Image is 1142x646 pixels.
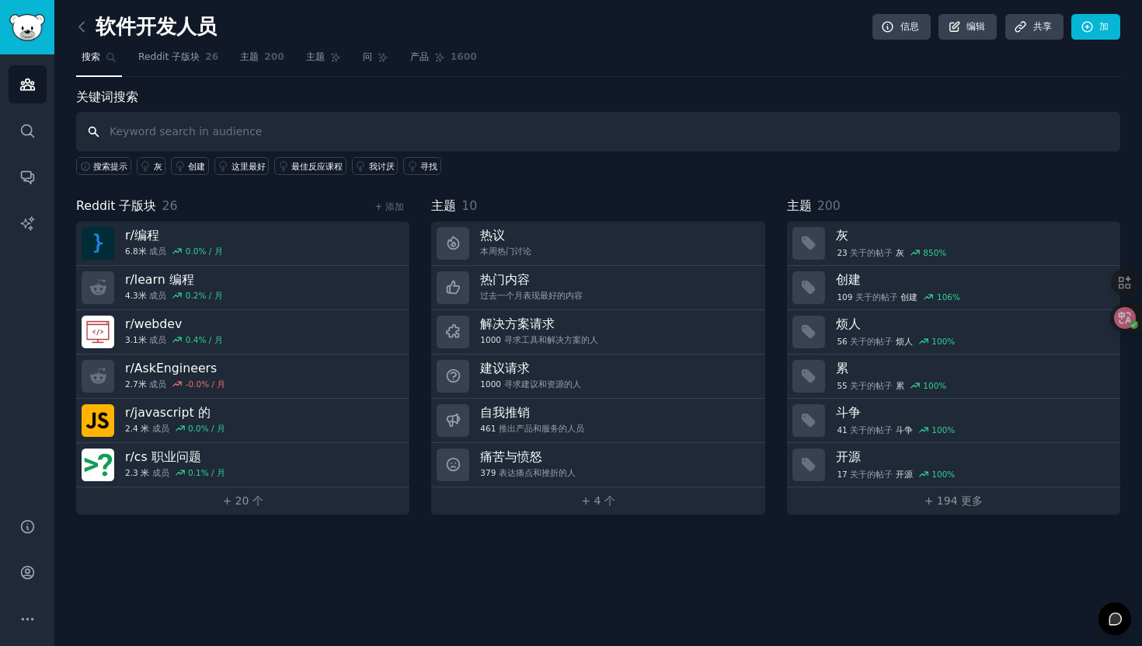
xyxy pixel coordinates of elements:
[836,228,848,243] font: 灰
[837,292,852,302] span: 109
[125,424,149,433] font: 2.4 米
[923,380,946,391] div: 100 %
[410,51,429,62] font: 产品
[76,45,122,77] a: 搜索
[850,381,893,390] font: 关于的帖子
[480,291,583,300] font: 过去一个月表现最好的内容
[431,198,456,213] font: 主题
[162,198,177,213] span: 26
[235,45,290,77] a: 主题200
[480,361,530,375] font: 建议请求
[499,424,584,433] font: 推出产品和服务的人员
[896,337,913,346] font: 烦人
[1005,14,1064,40] a: 共享
[480,272,530,287] font: 热门内容
[451,51,477,65] span: 1600
[896,470,913,479] font: 开源
[431,487,764,515] a: + 4 个
[125,468,149,477] font: 2.3 米
[850,470,893,479] font: 关于的帖子
[923,247,946,258] div: 850 %
[363,51,372,62] font: 问
[836,361,848,375] font: 累
[850,248,893,257] font: 关于的帖子
[222,494,263,507] font: + 20 个
[431,310,764,354] a: 解决方案请求1000寻求工具和解决方案的人
[924,494,983,507] font: + 194 更多
[133,45,224,77] a: Reddit 子版块26
[76,487,409,515] a: + 20 个
[787,222,1120,266] a: 灰23关于的帖子灰850%
[274,157,346,175] a: 最佳反应课程
[1071,14,1120,40] a: 加
[581,494,615,507] font: + 4 个
[787,443,1120,487] a: 开源17关于的帖子开源100%
[480,228,505,243] font: 热议
[186,246,223,256] font: 0.0% / 月
[96,15,217,38] font: 软件开发人员
[76,399,409,443] a: r/javascript 的2.4 米成员0.0% / 月
[76,443,409,487] a: r/cs 职业问题2.3 米成员0.1% / 月
[125,246,147,256] font: 6.8米
[837,424,847,435] span: 41
[76,89,138,104] font: 关键词搜索
[837,469,847,480] span: 17
[931,469,955,480] div: 100 %
[480,423,496,434] span: 461
[76,310,409,354] a: r/webdev3.1米成员0.4% / 月
[504,335,598,344] font: 寻求工具和解决方案的人
[76,222,409,266] a: r/编程6.8米成员0.0% / 月
[149,291,166,300] font: 成员
[480,334,501,345] span: 1000
[836,272,861,287] font: 创建
[214,157,270,175] a: 这里最好
[931,336,955,347] div: 100 %
[125,449,201,464] font: r/cs 职业问题
[836,405,861,420] font: 斗争
[188,468,225,477] font: 0.1% / 月
[301,45,346,77] a: 主题
[149,246,166,256] font: 成员
[403,157,441,175] a: 寻找
[855,292,898,302] font: 关于的帖子
[837,336,847,347] span: 56
[405,45,482,77] a: 产品1600
[232,162,266,171] font: 这里最好
[205,51,218,65] span: 26
[1033,21,1052,32] font: 共享
[82,316,114,348] img: webdev
[937,292,960,302] div: 106 %
[837,380,847,391] span: 55
[966,21,985,32] font: 编辑
[1099,21,1109,32] font: 加
[306,51,325,62] font: 主题
[420,162,437,171] font: 寻找
[480,405,530,420] font: 自我推销
[352,157,399,175] a: 我讨厌
[872,14,931,40] a: 信息
[787,399,1120,443] a: 斗争41关于的帖子斗争100%
[186,291,223,300] font: 0.2% / 月
[76,354,409,399] a: r/AskEngineers2.7米成员-0.0% / 月
[836,316,861,331] font: 烦人
[137,157,166,175] a: 灰
[82,51,100,62] font: 搜索
[836,449,861,464] font: 开源
[504,379,581,389] font: 寻求建议和资源的人
[787,354,1120,399] a: 累55关于的帖子累100%
[188,424,225,433] font: 0.0% / 月
[188,162,205,171] font: 创建
[480,449,542,464] font: 痛苦与愤怒
[264,51,284,65] span: 200
[82,404,114,437] img: javascript
[431,399,764,443] a: 自我推销461推出产品和服务的人员
[93,162,127,171] font: 搜索提示
[480,316,555,331] font: 解决方案请求
[896,381,904,390] font: 累
[374,201,404,212] a: + 添加
[850,425,893,435] font: 关于的帖子
[125,316,223,332] h3: r/ webdev
[186,335,223,344] font: 0.4% / 月
[369,162,395,171] font: 我讨厌
[76,157,131,175] button: 搜索提示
